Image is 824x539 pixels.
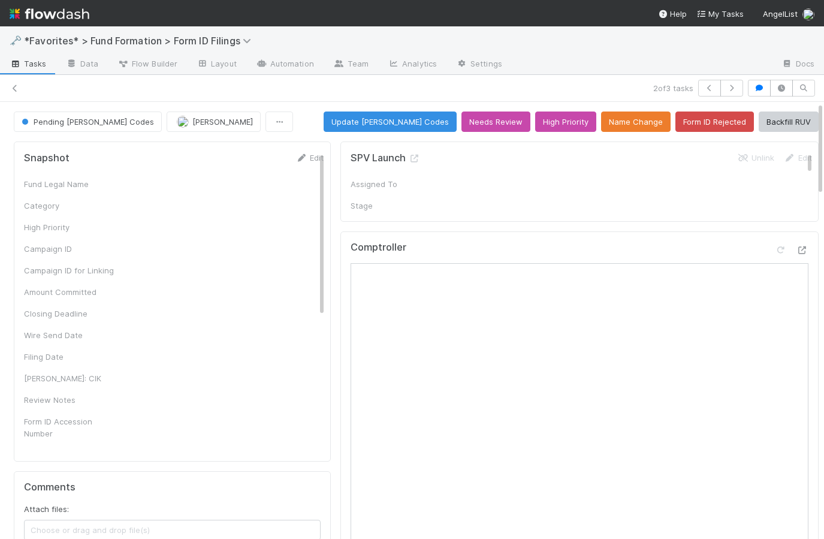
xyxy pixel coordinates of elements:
span: Pending [PERSON_NAME] Codes [19,117,154,127]
img: logo-inverted-e16ddd16eac7371096b0.svg [10,4,89,24]
a: Layout [187,55,246,74]
img: avatar_b467e446-68e1-4310-82a7-76c532dc3f4b.png [802,8,814,20]
span: AngelList [763,9,798,19]
h5: SPV Launch [351,152,420,164]
div: Category [24,200,114,212]
button: High Priority [535,112,596,132]
div: Wire Send Date [24,329,114,341]
div: Review Notes [24,394,114,406]
span: *Favorites* > Fund Formation > Form ID Filings [24,35,257,47]
div: High Priority [24,221,114,233]
a: Unlink [737,153,774,162]
button: Update [PERSON_NAME] Codes [324,112,457,132]
span: My Tasks [696,9,744,19]
img: avatar_cbf6e7c1-1692-464b-bc1b-b8582b2cbdce.png [177,116,189,128]
a: Flow Builder [108,55,187,74]
label: Attach files: [24,503,69,515]
h5: Comptroller [351,242,406,254]
a: My Tasks [696,8,744,20]
a: Data [56,55,108,74]
div: [PERSON_NAME]: CIK [24,372,114,384]
div: Campaign ID for Linking [24,264,114,276]
div: Stage [351,200,440,212]
button: Form ID Rejected [675,112,754,132]
span: 2 of 3 tasks [653,82,693,94]
div: Amount Committed [24,286,114,298]
div: Form ID Accession Number [24,415,114,439]
div: Campaign ID [24,243,114,255]
div: Filing Date [24,351,114,363]
button: Backfill RUV [759,112,819,132]
button: [PERSON_NAME] [167,112,261,132]
div: Resolution Notes [24,449,114,461]
button: Name Change [601,112,671,132]
a: Docs [772,55,824,74]
button: Pending [PERSON_NAME] Codes [14,112,162,132]
a: Edit [295,153,324,162]
div: Help [658,8,687,20]
a: Edit [784,153,812,162]
button: Needs Review [461,112,530,132]
span: 🗝️ [10,35,22,46]
span: Flow Builder [117,58,177,70]
a: Analytics [378,55,446,74]
a: Team [324,55,378,74]
span: [PERSON_NAME] [192,117,253,127]
h5: Snapshot [24,152,70,164]
span: Tasks [10,58,47,70]
div: Assigned To [351,178,440,190]
div: Fund Legal Name [24,178,114,190]
a: Settings [446,55,512,74]
a: Automation [246,55,324,74]
div: Closing Deadline [24,308,114,320]
h5: Comments [24,481,321,493]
